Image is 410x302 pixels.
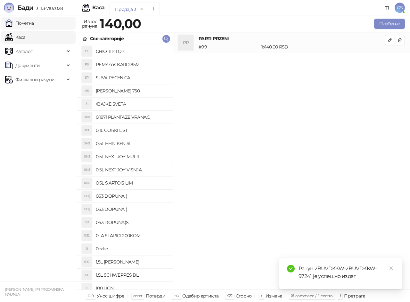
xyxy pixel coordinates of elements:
[344,292,365,300] div: Претрага
[340,293,341,298] span: f
[82,151,92,162] div: 0NJ
[82,138,92,149] div: 0HS
[96,138,168,149] h4: 0,5L HEINIKEN SIL
[199,35,385,42] h4: PARTI PRZENI
[96,257,168,267] h4: 1,5L [PERSON_NAME]
[97,292,125,300] div: Унос шифре
[96,125,168,135] h4: 0,1L GORKI LIST
[17,4,33,12] span: Бади
[92,5,104,10] div: Каса
[182,292,218,300] div: Одабир артикла
[82,217,92,228] div: 0D
[82,125,92,135] div: 0GL
[197,43,260,50] div: # 99
[82,244,92,254] div: 0
[82,283,92,293] div: 1L
[96,112,168,122] h4: 0,187l PLANTAZE VRANAC
[82,204,92,214] div: 0D(
[5,31,25,44] a: Каса
[147,3,160,15] button: Add tab
[382,3,392,13] a: Документација
[174,293,179,298] span: ↑/↓
[88,293,94,298] span: 0-9
[96,73,168,83] h4: SUVA PECENICA
[82,165,92,175] div: 0NJ
[90,35,124,42] div: Све категорије
[236,292,252,300] div: Сторно
[96,151,168,162] h4: 0,5L NEXT JOY MULTI
[82,112,92,122] div: 0PV
[96,191,168,201] h4: 063 DOPUNA (
[96,217,168,228] h4: 063 DOPUNA(S
[96,86,168,96] h4: [PERSON_NAME] 750
[82,257,92,267] div: 1RG
[82,73,92,83] div: SP
[96,283,168,293] h4: 100 LICN
[260,293,262,298] span: +
[96,230,168,241] h4: 0LA STAPICI 200KOM
[96,244,168,254] h4: 0cake
[266,292,282,300] div: Измена
[82,230,92,241] div: 0S2
[260,43,386,50] div: 1 x 140,00 RSD
[4,3,14,13] img: Logo
[82,46,92,56] div: CT
[96,59,168,70] h4: PEMY sos KARI 285ML
[81,17,98,30] div: Износ рачуна
[5,287,64,297] small: [PERSON_NAME] PR TRGOVINSKA RADNJA
[227,293,232,298] span: ⌫
[291,293,333,298] span: ⌘ command / ⌃ control
[287,265,295,272] span: check-circle
[374,19,405,29] button: Плаћање
[146,292,166,300] div: Потврди
[388,265,395,272] a: Close
[389,266,393,271] span: close
[96,46,168,56] h4: CHIO TIP TOP
[77,45,173,289] div: grid
[115,6,136,13] div: Продаја 3
[82,99,92,109] div: /S
[82,270,92,280] div: 1SB
[96,204,168,214] h4: 063 DOPUNA (
[96,99,168,109] h4: /BAJKE SVETA
[395,3,405,13] span: GS
[82,191,92,201] div: 0D(
[82,86,92,96] div: AK
[96,165,168,175] h4: 0,5L NEXT JOY VISNJA
[33,5,63,11] span: 3.11.3-710c028
[137,6,146,12] button: remove
[82,59,92,70] div: PS
[82,178,92,188] div: 0SL
[15,45,33,58] span: Каталог
[100,16,141,31] strong: 140,00
[96,178,168,188] h4: 0,5L S.ARTOIS LIM
[5,17,34,30] a: Почетна
[15,59,40,72] span: Документи
[96,270,168,280] h4: 1,5L SCHWEPPES BL
[15,73,54,86] span: Фискални рачуни
[178,35,193,50] div: PP
[133,293,143,298] span: enter
[299,265,395,280] div: Рачун 2BUVDKKW-2BUVDKKW-97241 је успешно издат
